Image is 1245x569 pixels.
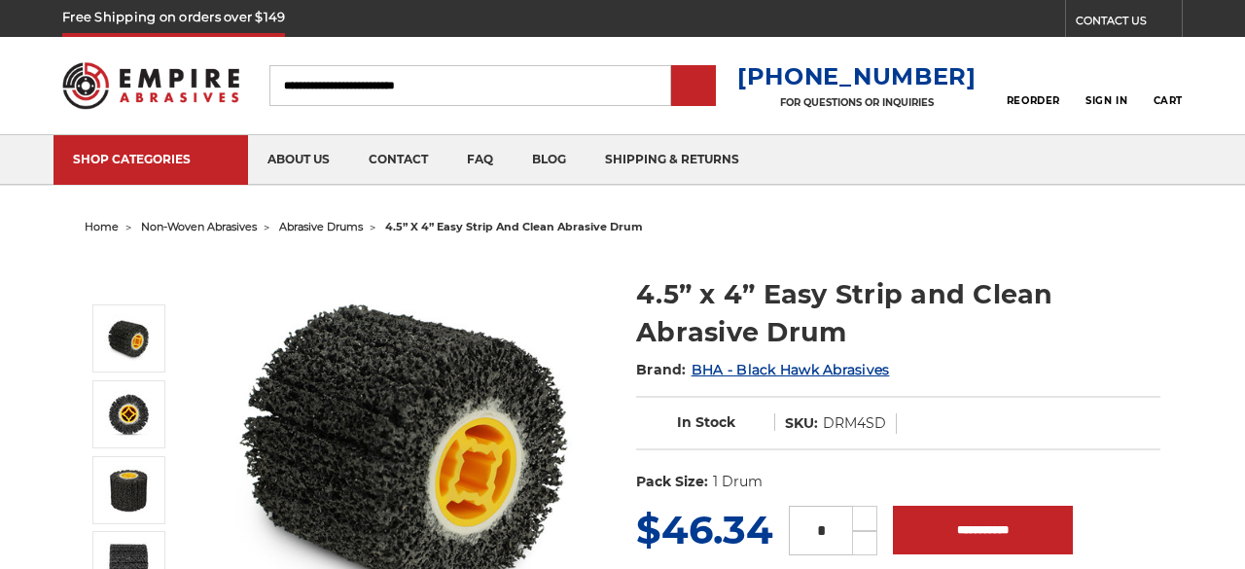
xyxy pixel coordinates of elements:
img: quad key arbor stripping drum [104,390,153,439]
span: In Stock [677,413,735,431]
img: strip it abrasive drum [104,466,153,515]
dt: SKU: [785,413,818,434]
button: Previous [107,263,154,304]
a: Reorder [1007,64,1060,106]
span: Sign In [1085,94,1127,107]
span: Reorder [1007,94,1060,107]
a: abrasive drums [279,220,363,233]
a: Cart [1154,64,1183,107]
a: blog [513,135,586,185]
dd: DRM4SD [823,413,886,434]
a: contact [349,135,447,185]
span: Brand: [636,361,687,378]
span: Cart [1154,94,1183,107]
a: about us [248,135,349,185]
span: $46.34 [636,506,773,553]
h1: 4.5” x 4” Easy Strip and Clean Abrasive Drum [636,275,1160,351]
a: non-woven abrasives [141,220,257,233]
img: 4.5 inch x 4 inch paint stripping drum [104,314,153,363]
a: home [85,220,119,233]
a: shipping & returns [586,135,759,185]
a: [PHONE_NUMBER] [737,62,977,90]
a: BHA - Black Hawk Abrasives [692,361,890,378]
span: 4.5” x 4” easy strip and clean abrasive drum [385,220,643,233]
input: Submit [674,67,713,106]
img: Empire Abrasives [62,51,239,120]
dd: 1 Drum [713,472,763,492]
p: FOR QUESTIONS OR INQUIRIES [737,96,977,109]
a: CONTACT US [1076,10,1182,37]
a: faq [447,135,513,185]
dt: Pack Size: [636,472,708,492]
div: SHOP CATEGORIES [73,152,229,166]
